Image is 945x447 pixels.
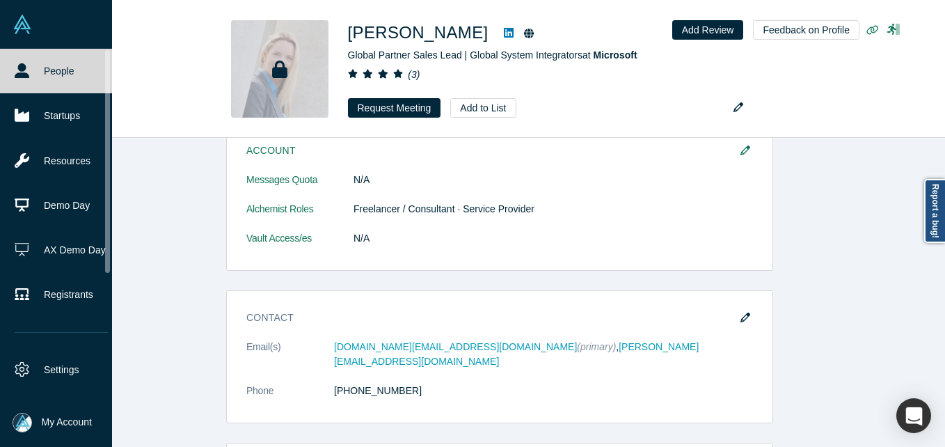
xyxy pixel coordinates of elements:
dt: Phone [246,384,334,413]
dt: Messages Quota [246,173,354,202]
img: Alchemist Vault Logo [13,15,32,34]
span: (primary) [577,341,616,352]
dt: Email(s) [246,340,334,384]
h3: Account [246,143,733,158]
a: [DOMAIN_NAME][EMAIL_ADDRESS][DOMAIN_NAME] [334,341,577,352]
button: Add Review [672,20,744,40]
span: My Account [42,415,92,430]
dd: N/A [354,173,753,187]
a: Report a bug! [924,179,945,243]
button: Add to List [450,98,516,118]
a: Microsoft [594,49,637,61]
h3: Contact [246,311,733,325]
dd: Freelancer / Consultant · Service Provider [354,202,753,217]
dt: Alchemist Roles [246,202,354,231]
dd: , [334,340,753,369]
button: My Account [13,413,92,432]
a: [PHONE_NUMBER] [334,385,422,396]
img: Mia Scott's Account [13,413,32,432]
button: Feedback on Profile [753,20,859,40]
h1: [PERSON_NAME] [348,20,489,45]
dt: Vault Access/es [246,231,354,260]
a: [PERSON_NAME][EMAIL_ADDRESS][DOMAIN_NAME] [334,341,699,367]
button: Request Meeting [348,98,441,118]
dd: N/A [354,231,753,246]
i: ( 3 ) [408,69,420,80]
span: Global Partner Sales Lead | Global System Integrators at [348,49,637,61]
